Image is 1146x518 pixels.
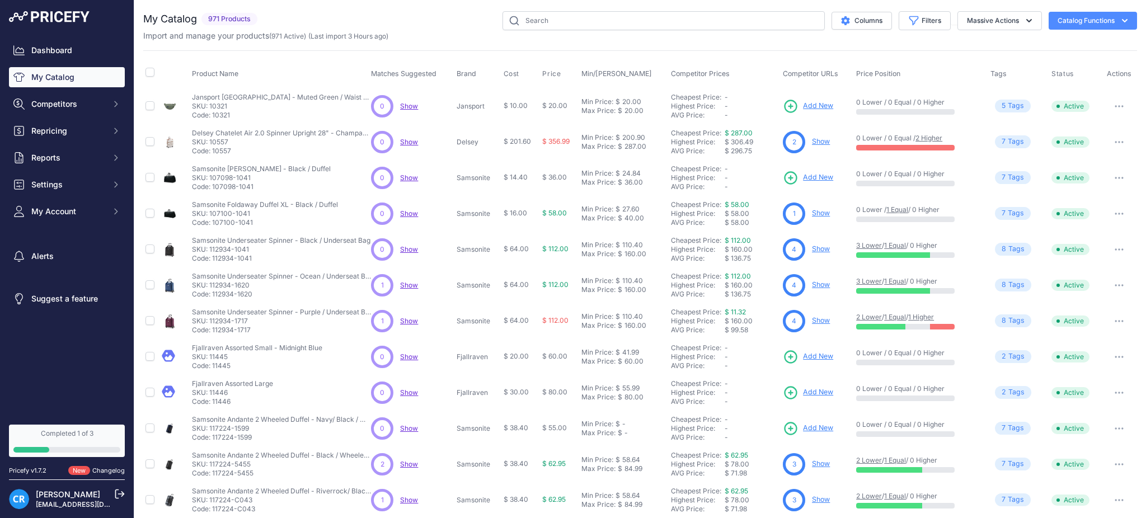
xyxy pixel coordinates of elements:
[616,97,620,106] div: $
[542,244,569,253] span: $ 112.00
[9,67,125,87] a: My Catalog
[856,277,882,285] a: 3 Lower
[783,349,833,365] a: Add New
[995,135,1031,148] span: Tag
[380,173,384,183] span: 0
[1021,315,1025,326] span: s
[400,496,418,504] span: Show
[31,206,105,217] span: My Account
[192,138,371,147] p: SKU: 10557
[192,245,370,254] p: SKU: 112934-1041
[400,317,418,325] a: Show
[581,106,616,115] div: Max Price:
[143,11,197,27] h2: My Catalog
[671,102,725,111] div: Highest Price:
[725,218,778,227] div: $ 58.00
[812,495,830,503] a: Show
[457,173,499,182] p: Samsonite
[9,201,125,222] button: My Account
[803,172,833,183] span: Add New
[671,281,725,290] div: Highest Price:
[1002,172,1006,183] span: 7
[192,317,371,326] p: SKU: 112934-1717
[618,321,622,330] div: $
[380,209,384,219] span: 0
[1021,244,1025,255] span: s
[620,169,641,178] div: 24.84
[616,133,620,142] div: $
[400,173,418,182] a: Show
[457,245,499,254] p: Samsonite
[1051,136,1089,148] span: Active
[457,209,499,218] p: Samsonite
[271,32,304,40] a: 971 Active
[792,137,796,147] span: 2
[995,100,1031,112] span: Tag
[504,173,528,181] span: $ 14.40
[1002,101,1006,111] span: 5
[504,101,528,110] span: $ 10.00
[622,285,646,294] div: 160.00
[671,290,725,299] div: AVG Price:
[671,326,725,335] div: AVG Price:
[671,451,721,459] a: Cheapest Price:
[671,69,730,78] span: Competitor Prices
[581,169,613,178] div: Min Price:
[856,69,900,78] span: Price Position
[671,415,721,423] a: Cheapest Price:
[400,245,418,253] span: Show
[915,134,942,142] a: 2 Higher
[192,102,371,111] p: SKU: 10321
[725,164,728,173] span: -
[400,281,418,289] a: Show
[400,209,418,218] span: Show
[899,11,951,30] button: Filters
[856,98,979,107] p: 0 Lower / 0 Equal / 0 Higher
[725,129,753,137] a: $ 287.00
[1049,12,1137,30] button: Catalog Functions
[400,424,418,432] a: Show
[13,429,120,438] div: Completed 1 of 3
[783,69,838,78] span: Competitor URLs
[671,93,721,101] a: Cheapest Price:
[1051,208,1089,219] span: Active
[725,138,753,146] span: $ 306.49
[504,137,531,145] span: $ 201.60
[725,451,748,459] a: $ 62.95
[671,147,725,156] div: AVG Price:
[9,148,125,168] button: Reports
[581,69,652,78] span: Min/[PERSON_NAME]
[812,244,830,253] a: Show
[192,218,338,227] p: Code: 107100-1041
[504,352,529,360] span: $ 20.00
[725,209,749,218] span: $ 58.00
[803,101,833,111] span: Add New
[812,209,830,217] a: Show
[192,111,371,120] p: Code: 10321
[192,352,322,361] p: SKU: 11445
[457,138,499,147] p: Delsey
[1020,208,1024,219] span: s
[9,425,125,457] a: Completed 1 of 3
[725,272,751,280] a: $ 112.00
[856,313,979,322] p: / /
[622,214,644,223] div: 40.00
[671,343,721,352] a: Cheapest Price:
[725,173,728,182] span: -
[725,326,778,335] div: $ 99.58
[620,241,643,249] div: 110.40
[1002,351,1006,362] span: 2
[1051,69,1076,78] button: Status
[618,142,622,151] div: $
[671,236,721,244] a: Cheapest Price:
[856,241,882,249] a: 3 Lower
[400,352,418,361] span: Show
[616,348,620,357] div: $
[671,182,725,191] div: AVG Price:
[400,102,418,110] a: Show
[1051,351,1089,362] span: Active
[581,312,613,321] div: Min Price:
